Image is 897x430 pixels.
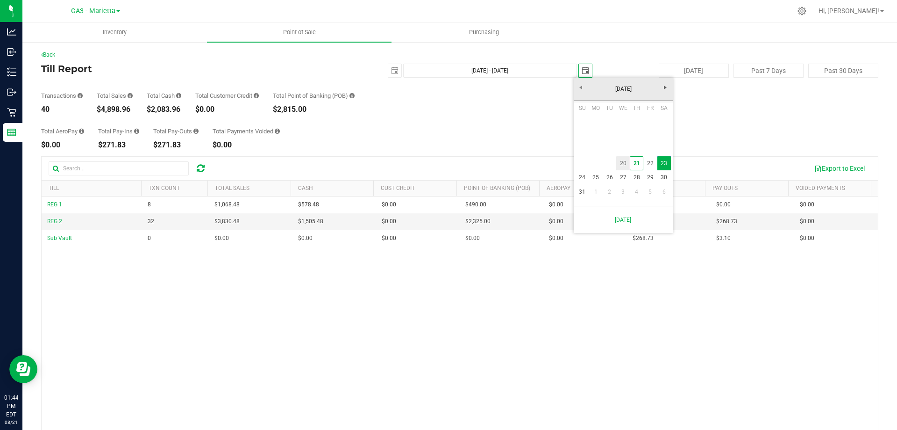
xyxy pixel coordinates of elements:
[349,93,355,99] i: Sum of the successful, non-voided point-of-banking payment transaction amounts, both via payment ...
[41,106,83,113] div: 40
[603,170,616,185] a: 26
[41,93,83,99] div: Transactions
[298,234,313,243] span: $0.00
[630,156,643,171] a: 21
[97,93,133,99] div: Total Sales
[213,128,280,134] div: Total Payments Voided
[298,185,313,191] a: Cash
[7,108,16,117] inline-svg: Retail
[9,355,37,383] iframe: Resource center
[214,234,229,243] span: $0.00
[576,101,589,115] th: Sunday
[382,200,396,209] span: $0.00
[49,161,189,175] input: Search...
[576,185,589,199] a: 31
[800,200,814,209] span: $0.00
[657,156,671,171] a: 23
[465,234,480,243] span: $0.00
[381,185,415,191] a: Cust Credit
[90,28,139,36] span: Inventory
[193,128,199,134] i: Sum of all cash pay-outs removed from tills within the date range.
[214,217,240,226] span: $3,830.48
[808,160,871,176] button: Export to Excel
[195,93,259,99] div: Total Customer Credit
[147,93,181,99] div: Total Cash
[254,93,259,99] i: Sum of all successful, non-voided payment transaction amounts using account credit as the payment...
[7,87,16,97] inline-svg: Outbound
[382,217,396,226] span: $0.00
[573,82,674,96] a: [DATE]
[148,234,151,243] span: 0
[176,93,181,99] i: Sum of all successful, non-voided cash payment transaction amounts (excluding tips and transactio...
[579,64,592,77] span: select
[147,106,181,113] div: $2,083.96
[195,106,259,113] div: $0.00
[98,128,139,134] div: Total Pay-Ins
[298,200,319,209] span: $578.48
[616,185,630,199] a: 3
[800,234,814,243] span: $0.00
[603,185,616,199] a: 2
[808,64,878,78] button: Past 30 Days
[22,22,207,42] a: Inventory
[41,128,84,134] div: Total AeroPay
[630,101,643,115] th: Thursday
[392,22,576,42] a: Purchasing
[71,7,115,15] span: GA3 - Marietta
[7,128,16,137] inline-svg: Reports
[659,64,729,78] button: [DATE]
[128,93,133,99] i: Sum of all successful, non-voided payment transaction amounts (excluding tips and transaction fee...
[41,64,320,74] h4: Till Report
[643,156,657,171] a: 22
[79,128,84,134] i: Sum of all successful AeroPay payment transaction amounts for all purchases in the date range. Ex...
[800,217,814,226] span: $0.00
[589,170,603,185] a: 25
[547,185,570,191] a: AeroPay
[643,185,657,199] a: 5
[4,419,18,426] p: 08/21
[382,234,396,243] span: $0.00
[78,93,83,99] i: Count of all successful payment transactions, possibly including voids, refunds, and cash-back fr...
[819,7,879,15] span: Hi, [PERSON_NAME]!
[657,101,671,115] th: Saturday
[603,101,616,115] th: Tuesday
[633,234,654,243] span: $268.73
[579,210,668,229] a: [DATE]
[465,217,491,226] span: $2,325.00
[215,185,249,191] a: Total Sales
[657,156,671,171] td: Current focused date is Saturday, August 23, 2025
[213,141,280,149] div: $0.00
[273,93,355,99] div: Total Point of Banking (POB)
[153,141,199,149] div: $271.83
[643,170,657,185] a: 29
[712,185,738,191] a: Pay Outs
[41,141,84,149] div: $0.00
[643,101,657,115] th: Friday
[273,106,355,113] div: $2,815.00
[589,185,603,199] a: 1
[716,234,731,243] span: $3.10
[271,28,328,36] span: Point of Sale
[153,128,199,134] div: Total Pay-Outs
[658,80,673,95] a: Next
[98,141,139,149] div: $271.83
[657,170,671,185] a: 30
[456,28,512,36] span: Purchasing
[716,217,737,226] span: $268.73
[465,200,486,209] span: $490.00
[148,217,154,226] span: 32
[657,185,671,199] a: 6
[214,200,240,209] span: $1,068.48
[149,185,180,191] a: TXN Count
[41,51,55,58] a: Back
[630,170,643,185] a: 28
[134,128,139,134] i: Sum of all cash pay-ins added to tills within the date range.
[7,47,16,57] inline-svg: Inbound
[464,185,530,191] a: Point of Banking (POB)
[549,200,563,209] span: $0.00
[47,235,72,241] span: Sub Vault
[47,201,62,208] span: REG 1
[49,185,59,191] a: Till
[733,64,804,78] button: Past 7 Days
[630,185,643,199] a: 4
